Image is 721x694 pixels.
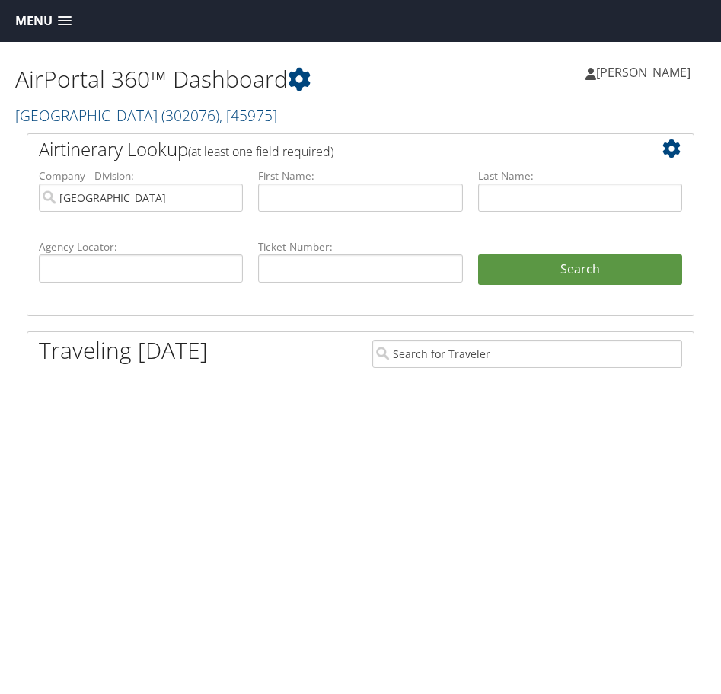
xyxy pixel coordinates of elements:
[39,136,627,162] h2: Airtinerary Lookup
[596,64,691,81] span: [PERSON_NAME]
[15,63,361,95] h1: AirPortal 360™ Dashboard
[478,254,682,285] button: Search
[585,50,706,95] a: [PERSON_NAME]
[161,105,219,126] span: ( 302076 )
[219,105,277,126] span: , [ 45975 ]
[39,239,243,254] label: Agency Locator:
[478,168,682,184] label: Last Name:
[39,334,208,366] h1: Traveling [DATE]
[39,168,243,184] label: Company - Division:
[15,105,277,126] a: [GEOGRAPHIC_DATA]
[188,143,333,160] span: (at least one field required)
[15,14,53,28] span: Menu
[258,168,462,184] label: First Name:
[8,8,79,34] a: Menu
[258,239,462,254] label: Ticket Number:
[372,340,683,368] input: Search for Traveler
